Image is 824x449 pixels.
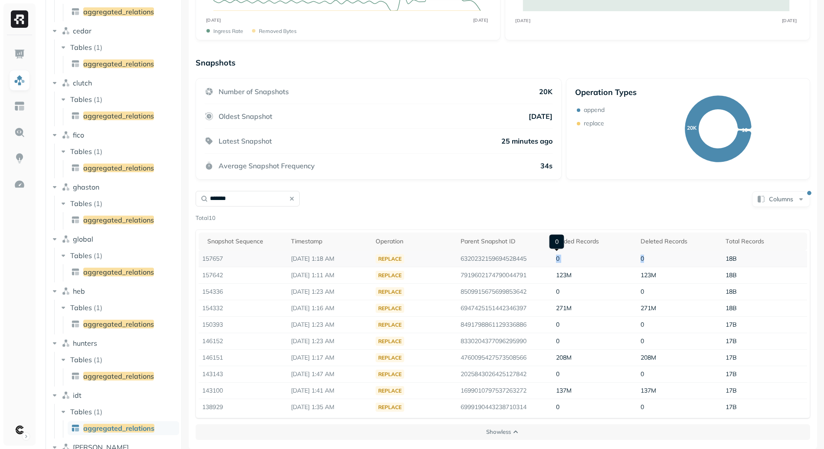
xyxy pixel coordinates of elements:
td: 2025843026425127842 [457,366,552,382]
p: ( 1 ) [94,43,102,52]
button: Showless [196,424,810,440]
div: replace [376,320,404,329]
td: 150393 [199,316,288,333]
span: 17B [726,354,737,361]
td: [DATE] 1:41 AM [288,382,373,399]
td: 154336 [199,283,288,300]
p: replace [584,119,604,128]
td: 8509915675699853642 [457,283,552,300]
span: Tables [70,199,92,208]
td: [DATE] 1:16 AM [288,300,373,316]
td: 6999190443238710314 [457,399,552,415]
a: aggregated_relations [68,317,179,331]
img: table [71,320,80,328]
img: Insights [14,153,25,164]
img: Dashboard [14,49,25,60]
td: 8330204377096295990 [457,333,552,349]
button: global [50,232,178,246]
td: [DATE] 1:11 AM [288,267,373,283]
div: Timestamp [291,237,369,246]
div: Parent Snapshot ID [461,237,549,246]
td: 138929 [199,399,288,415]
p: ( 1 ) [94,147,102,156]
button: Tables(1) [59,197,179,210]
td: 157642 [199,267,288,283]
img: table [71,111,80,120]
td: [DATE] 1:23 AM [288,316,373,333]
span: aggregated_relations [83,59,154,68]
a: aggregated_relations [68,5,179,19]
p: ( 1 ) [94,407,102,416]
span: aggregated_relations [83,424,154,433]
div: replace [376,403,404,412]
span: Tables [70,355,92,364]
div: replace [376,370,404,379]
tspan: [DATE] [473,17,488,23]
img: table [71,59,80,68]
img: namespace [62,235,70,243]
img: namespace [62,79,70,87]
span: 0 [556,370,559,378]
p: 25 minutes ago [501,137,553,145]
text: 10 [742,127,748,133]
p: Average Snapshot Frequency [219,161,315,170]
img: Query Explorer [14,127,25,138]
td: 6320232159694528445 [457,251,552,267]
span: Tables [70,95,92,104]
span: aggregated_relations [83,7,154,16]
img: namespace [62,26,70,35]
p: append [584,106,605,114]
span: hunters [73,339,97,347]
div: Deleted Records [641,237,719,246]
a: aggregated_relations [68,57,179,71]
tspan: [DATE] [516,18,531,23]
td: 146151 [199,349,288,366]
span: aggregated_relations [83,164,154,172]
span: 0 [556,321,559,328]
td: 143100 [199,382,288,399]
a: aggregated_relations [68,109,179,123]
button: Tables(1) [59,144,179,158]
span: 0 [556,255,559,262]
span: 0 [641,255,644,262]
td: 154332 [199,300,288,316]
img: namespace [62,287,70,295]
a: aggregated_relations [68,421,179,435]
button: cedar [50,24,178,38]
p: Latest Snapshot [219,137,272,145]
p: Operation Types [575,87,637,97]
td: 7919602174790044791 [457,267,552,283]
img: namespace [62,339,70,347]
span: 17B [726,403,737,411]
div: replace [376,353,404,362]
a: aggregated_relations [68,265,179,279]
span: idt [73,391,82,400]
p: Number of Snapshots [219,87,289,96]
button: Tables(1) [59,249,179,262]
span: fico [73,131,84,139]
td: 1699010797537263272 [457,382,552,399]
button: Columns [752,191,810,207]
p: Removed bytes [259,28,297,34]
img: namespace [62,131,70,139]
td: [DATE] 1:35 AM [288,399,373,415]
td: 146152 [199,333,288,349]
p: ( 1 ) [94,355,102,364]
span: Tables [70,147,92,156]
span: aggregated_relations [83,372,154,380]
button: Tables(1) [59,301,179,315]
p: Ingress Rate [213,28,243,34]
span: 123M [556,271,572,279]
span: 18B [726,255,737,262]
button: clutch [50,76,178,90]
span: 271M [556,304,572,312]
td: [DATE] 1:18 AM [288,251,373,267]
img: table [71,216,80,224]
span: aggregated_relations [83,268,154,276]
div: Total Records [726,237,804,246]
td: 4760095427573508566 [457,349,552,366]
img: Ryft [11,10,28,28]
p: Show less [486,428,511,436]
div: replace [376,254,404,263]
span: 0 [556,403,559,411]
